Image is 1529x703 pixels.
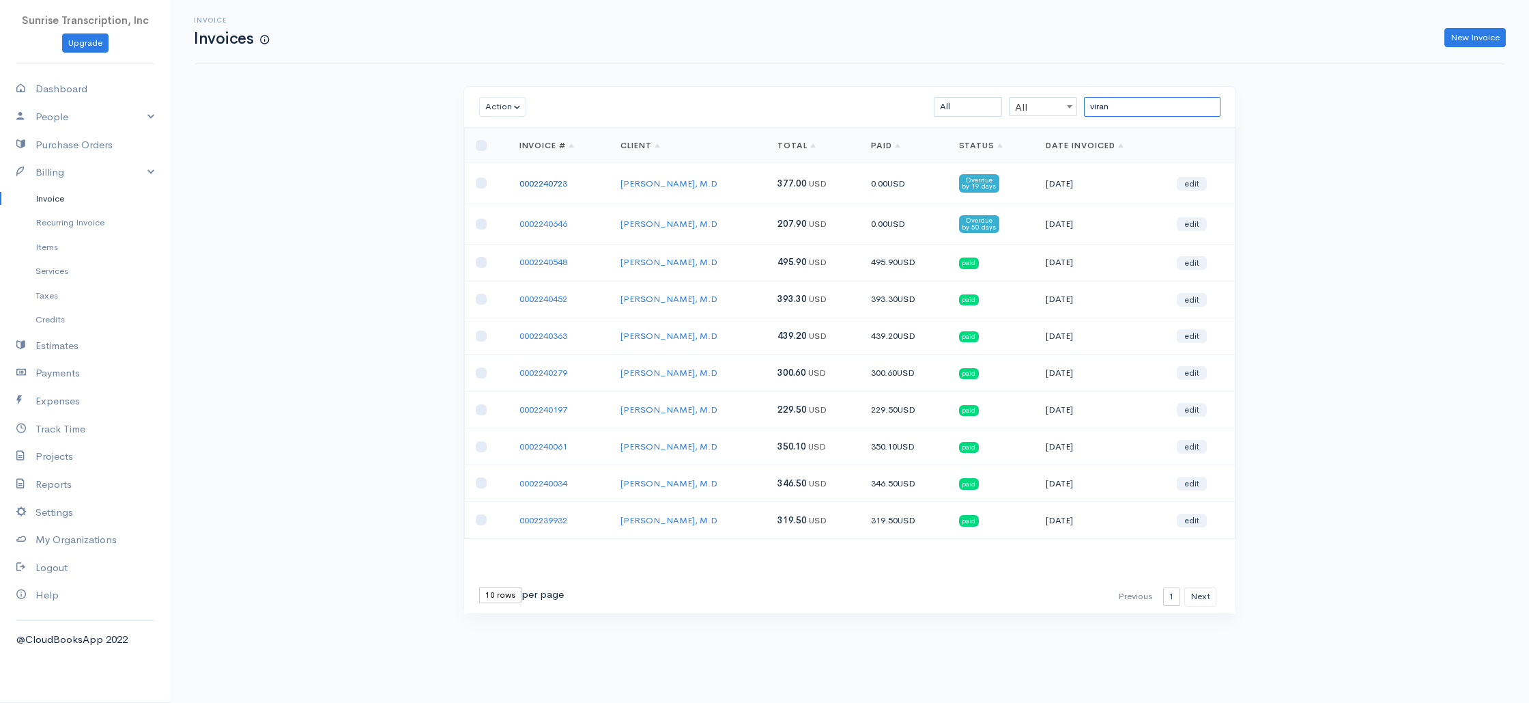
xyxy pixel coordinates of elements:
a: edit [1177,217,1207,231]
td: 346.50 [860,465,947,502]
span: How to create your first Invoice? [260,34,269,46]
a: Date Invoiced [1046,140,1123,151]
td: [DATE] [1035,163,1166,204]
a: Status [959,140,1003,151]
span: paid [959,331,980,342]
span: USD [809,293,827,305]
span: USD [898,256,915,268]
span: USD [887,218,905,230]
a: Client [620,140,660,151]
span: USD [897,367,915,378]
span: paid [959,368,980,379]
span: USD [898,293,915,305]
span: paid [959,515,980,526]
span: All [1010,98,1076,117]
span: 346.50 [777,478,807,489]
a: Total [777,140,816,151]
td: [DATE] [1035,355,1166,391]
span: USD [809,478,827,489]
td: 495.90 [860,244,947,281]
span: 300.60 [777,367,806,378]
td: [DATE] [1035,244,1166,281]
span: paid [959,478,980,489]
span: 229.50 [777,404,807,415]
td: [DATE] [1035,391,1166,428]
td: [DATE] [1035,281,1166,318]
a: [PERSON_NAME], M.D [620,404,717,415]
td: [DATE] [1035,428,1166,465]
button: Next [1184,587,1216,607]
a: edit [1177,366,1207,380]
a: Upgrade [62,33,109,53]
a: 0002240034 [519,478,567,489]
td: [DATE] [1035,465,1166,502]
a: [PERSON_NAME], M.D [620,218,717,230]
span: Overdue by 50 days [959,215,1000,233]
span: 393.30 [777,293,807,305]
a: [PERSON_NAME], M.D [620,178,717,189]
span: USD [887,178,905,189]
span: USD [808,441,826,452]
span: USD [809,330,827,342]
a: 0002239932 [519,514,567,526]
a: Paid [871,140,900,151]
td: 229.50 [860,391,947,428]
span: USD [898,404,915,415]
a: 0002240646 [519,218,567,230]
a: edit [1177,440,1207,454]
span: 495.90 [777,256,807,268]
span: USD [809,514,827,526]
td: 350.10 [860,428,947,465]
a: Invoice # [519,140,575,151]
span: 377.00 [777,178,807,189]
span: USD [809,218,827,230]
span: 439.20 [777,330,807,342]
a: 0002240197 [519,404,567,415]
input: Search [1084,97,1220,117]
a: [PERSON_NAME], M.D [620,441,717,452]
td: 393.30 [860,281,947,318]
span: 319.50 [777,514,807,526]
a: 0002240723 [519,178,567,189]
h6: Invoice [194,16,269,24]
a: edit [1177,256,1207,270]
a: edit [1177,477,1207,491]
span: USD [808,367,826,378]
div: @CloudBooksApp 2022 [16,632,154,648]
span: USD [898,478,915,489]
a: edit [1177,514,1207,527]
a: edit [1177,403,1207,417]
a: edit [1177,329,1207,343]
span: All [1009,97,1077,116]
span: paid [959,258,980,268]
td: 300.60 [860,355,947,391]
a: [PERSON_NAME], M.D [620,256,717,268]
span: USD [898,514,915,526]
button: Action [479,97,526,117]
td: 0.00 [860,204,947,244]
a: 0002240279 [519,367,567,378]
span: USD [897,441,915,452]
h1: Invoices [194,30,269,47]
td: [DATE] [1035,204,1166,244]
span: USD [809,404,827,415]
span: 350.10 [777,441,806,452]
span: USD [809,178,827,189]
a: 0002240548 [519,256,567,268]
span: paid [959,294,980,305]
div: per page [479,587,564,603]
td: [DATE] [1035,318,1166,355]
a: [PERSON_NAME], M.D [620,478,717,489]
span: paid [959,442,980,453]
a: 0002240061 [519,441,567,452]
a: [PERSON_NAME], M.D [620,293,717,305]
span: USD [809,256,827,268]
td: [DATE] [1035,501,1166,538]
a: [PERSON_NAME], M.D [620,514,717,526]
a: edit [1177,177,1207,191]
a: edit [1177,293,1207,307]
a: 0002240452 [519,293,567,305]
span: 207.90 [777,218,807,230]
a: New Invoice [1444,28,1506,48]
span: Sunrise Transcription, Inc [22,14,149,27]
